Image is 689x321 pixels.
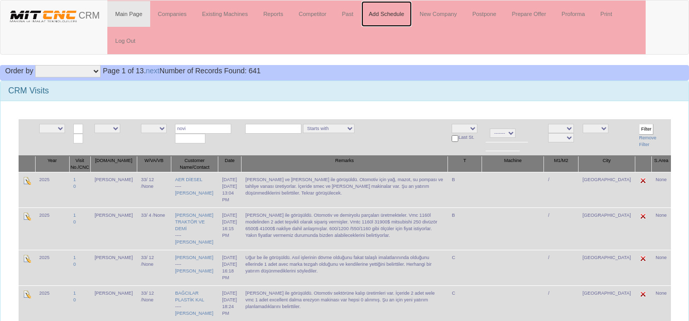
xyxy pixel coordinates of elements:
[639,254,647,263] img: Edit
[73,297,76,302] a: 0
[447,285,482,321] td: C
[544,250,579,285] td: /
[73,213,76,218] a: 1
[171,156,218,172] th: Customer Name/Contact
[23,290,31,298] img: Edit
[639,135,656,147] a: Remove Filter
[175,291,204,302] a: BAĞCILAR PLASTİK KAL
[90,172,137,207] td: [PERSON_NAME]
[579,156,635,172] th: City
[35,172,69,207] td: 2025
[35,285,69,321] td: 2025
[175,239,213,245] a: [PERSON_NAME]
[195,1,256,27] a: Existing Machines
[8,86,681,95] h3: CRM Visits
[23,254,31,263] img: Edit
[544,207,579,250] td: /
[579,172,635,207] td: [GEOGRAPHIC_DATA]
[137,285,171,321] td: 33/ 12 /None
[447,250,482,285] td: C
[544,156,579,172] th: M1/M2
[171,250,218,285] td: ----
[222,261,237,281] div: [DATE] 16:18 PM
[73,219,76,224] a: 0
[175,268,213,274] a: [PERSON_NAME]
[73,291,76,296] a: 1
[90,156,137,172] th: [DOMAIN_NAME]
[447,156,482,172] th: T
[90,250,137,285] td: [PERSON_NAME]
[137,207,171,250] td: 33/ 4 /None
[218,156,242,172] th: Date
[175,255,213,260] a: [PERSON_NAME]
[73,184,76,189] a: 0
[171,207,218,250] td: ----
[651,250,671,285] td: None
[579,285,635,321] td: [GEOGRAPHIC_DATA]
[651,207,671,250] td: None
[218,207,242,250] td: [DATE]
[447,172,482,207] td: B
[447,119,482,156] td: Last St.
[218,250,242,285] td: [DATE]
[175,213,213,231] a: [PERSON_NAME] TRAKTÖR VE DEMİ
[146,67,159,75] a: next
[651,156,671,172] th: S.Area
[504,1,554,27] a: Prepare Offer
[412,1,464,27] a: New Company
[35,207,69,250] td: 2025
[639,212,647,220] img: Edit
[544,172,579,207] td: /
[241,207,447,250] td: [PERSON_NAME] ile görüşüldü. Otomotiv ve demiryolu parçaları üretmekteler. Vmc 1160l modelinden 2...
[137,250,171,285] td: 33/ 12 /None
[73,177,76,182] a: 1
[23,212,31,220] img: Edit
[554,1,592,27] a: Proforma
[464,1,504,27] a: Postpone
[592,1,620,27] a: Print
[639,290,647,298] img: Edit
[150,1,195,27] a: Companies
[639,176,647,185] img: Edit
[241,250,447,285] td: Uğur be ile görüşüldü. Asıl işlerinin dövme olduğunu fakat talaşlı imalatlarınında olduğunu eller...
[175,311,213,316] a: [PERSON_NAME]
[222,297,237,317] div: [DATE] 18:24 PM
[334,1,361,27] a: Past
[482,156,543,172] th: Machine
[361,1,412,27] a: Add Schedule
[103,67,146,75] span: Page 1 of 13.
[241,156,447,172] th: Remarks
[23,176,31,185] img: Edit
[651,172,671,207] td: None
[579,207,635,250] td: [GEOGRAPHIC_DATA]
[107,28,143,54] a: Log Out
[73,255,76,260] a: 1
[103,67,261,75] span: Number of Records Found: 641
[579,250,635,285] td: [GEOGRAPHIC_DATA]
[35,250,69,285] td: 2025
[175,177,202,182] a: AER DİESEL
[639,124,653,135] input: Filter
[73,262,76,267] a: 0
[137,156,171,172] th: W/VA/VB
[291,1,334,27] a: Competitor
[241,285,447,321] td: [PERSON_NAME] ile görüşüldü. Otomotiv sektörüne kalıp üretimleri var. İçeride 2 adet wele vmc 1 a...
[222,183,237,203] div: [DATE] 13:04 PM
[255,1,291,27] a: Reports
[107,1,150,27] a: Main Page
[651,285,671,321] td: None
[175,190,213,196] a: [PERSON_NAME]
[35,156,69,172] th: Year
[69,156,90,172] th: Visit No./CNC
[137,172,171,207] td: 33/ 12 /None
[218,285,242,321] td: [DATE]
[218,172,242,207] td: [DATE]
[8,8,78,24] img: header.png
[447,207,482,250] td: B
[171,285,218,321] td: ----
[1,1,107,26] a: CRM
[90,207,137,250] td: [PERSON_NAME]
[90,285,137,321] td: [PERSON_NAME]
[222,219,237,239] div: [DATE] 16:15 PM
[241,172,447,207] td: [PERSON_NAME] ve [PERSON_NAME] ile görüşüldü. Otomotiv için yağ, mazot, su pompası ve tahliye van...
